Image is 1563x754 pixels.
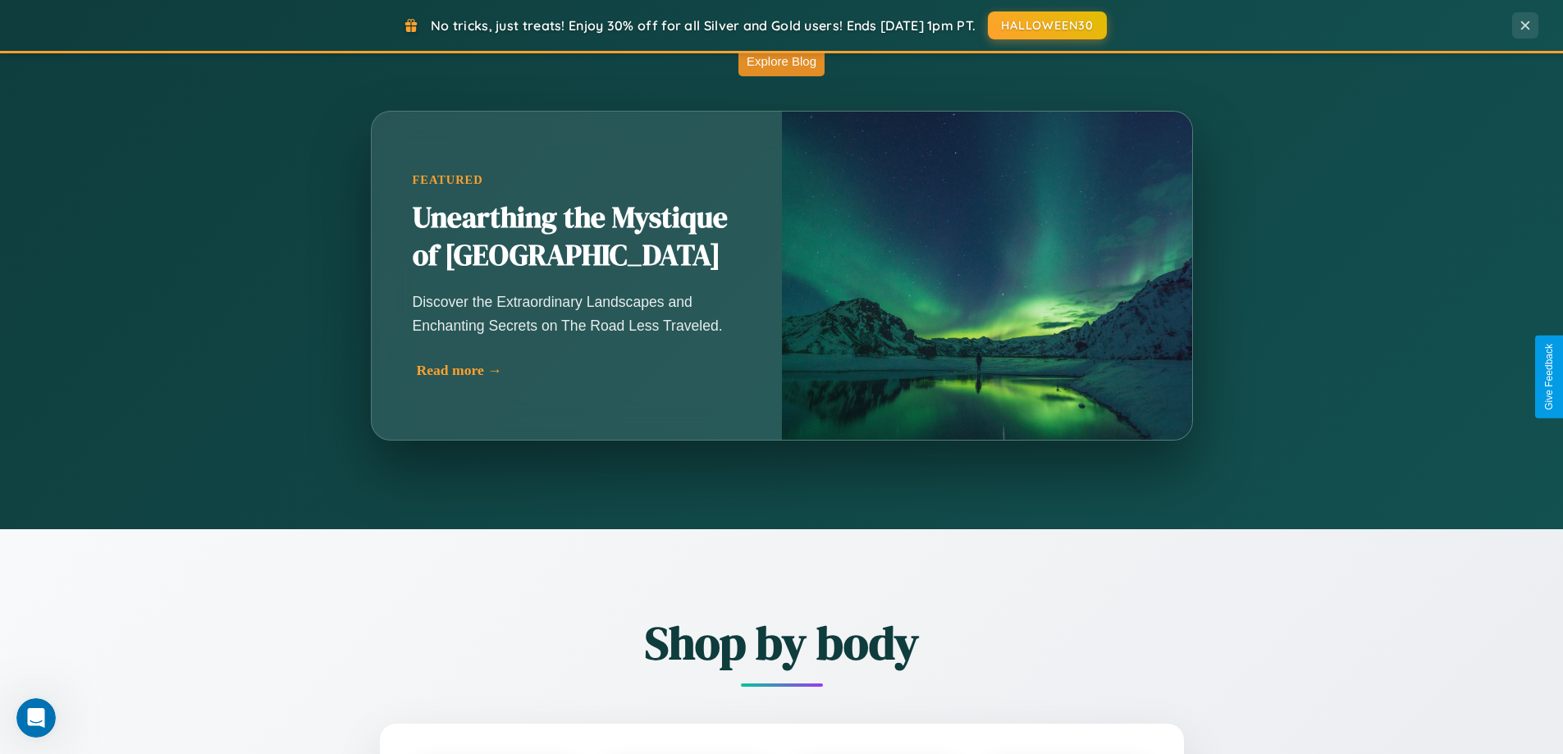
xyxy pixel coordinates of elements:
[290,611,1274,674] h2: Shop by body
[16,698,56,738] iframe: Intercom live chat
[1543,344,1555,410] div: Give Feedback
[413,199,741,275] h2: Unearthing the Mystique of [GEOGRAPHIC_DATA]
[413,173,741,187] div: Featured
[988,11,1107,39] button: HALLOWEEN30
[417,362,745,379] div: Read more →
[738,46,825,76] button: Explore Blog
[413,290,741,336] p: Discover the Extraordinary Landscapes and Enchanting Secrets on The Road Less Traveled.
[431,17,976,34] span: No tricks, just treats! Enjoy 30% off for all Silver and Gold users! Ends [DATE] 1pm PT.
